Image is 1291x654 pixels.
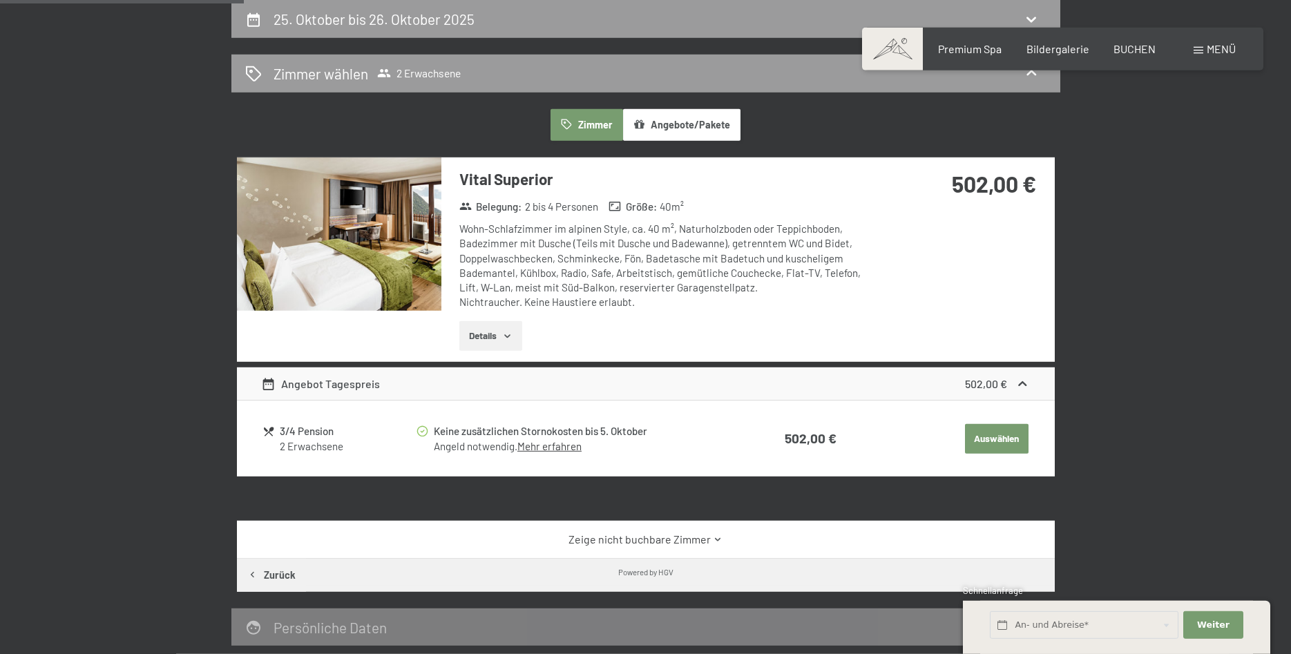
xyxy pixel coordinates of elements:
span: Weiter [1197,619,1230,631]
img: mss_renderimg.php [237,157,441,311]
div: Angeld notwendig. [434,439,721,454]
h3: Vital Superior [459,169,870,190]
a: Premium Spa [938,42,1002,55]
button: Auswählen [965,424,1029,454]
span: 2 Erwachsene [377,66,461,80]
span: 2 bis 4 Personen [525,200,598,214]
a: Mehr erfahren [517,440,582,452]
a: BUCHEN [1113,42,1156,55]
div: Wohn-Schlafzimmer im alpinen Style, ca. 40 m², Naturholzboden oder Teppichboden, Badezimmer mit D... [459,222,870,310]
span: Menü [1207,42,1236,55]
span: 40 m² [660,200,684,214]
a: Zeige nicht buchbare Zimmer [261,532,1030,547]
span: Schnellanfrage [963,585,1023,596]
h2: 25. Oktober bis 26. Oktober 2025 [274,10,475,28]
div: Angebot Tagespreis [261,376,380,392]
strong: Größe : [609,200,657,214]
div: 2 Erwachsene [280,439,414,454]
div: Powered by HGV [618,566,673,577]
button: Weiter [1183,611,1243,639]
a: Bildergalerie [1026,42,1089,55]
button: Zurück [237,559,306,592]
button: Zimmer [551,109,622,141]
div: Keine zusätzlichen Stornokosten bis 5. Oktober [434,423,721,439]
div: Angebot Tagespreis502,00 € [237,367,1055,401]
button: Details [459,321,522,352]
button: Angebote/Pakete [623,109,740,141]
h2: Zimmer wählen [274,64,368,84]
strong: 502,00 € [785,430,836,446]
h2: Persönliche Daten [274,619,387,636]
strong: 502,00 € [952,171,1036,197]
strong: Belegung : [459,200,522,214]
strong: 502,00 € [965,377,1007,390]
div: 3/4 Pension [280,423,414,439]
